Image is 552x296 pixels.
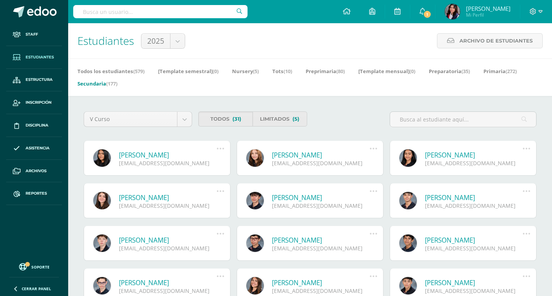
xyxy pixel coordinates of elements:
a: Archivo de Estudiantes [437,33,543,48]
a: [PERSON_NAME] [119,236,217,245]
a: Secundaria(177) [77,77,117,90]
a: [PERSON_NAME] [425,151,523,159]
a: [PERSON_NAME] [119,193,217,202]
span: V Curso [90,112,171,127]
a: Inscripción [6,91,62,114]
span: Reportes [26,190,47,197]
a: Preparatoria(35) [429,65,470,77]
div: [EMAIL_ADDRESS][DOMAIN_NAME] [425,245,523,252]
span: Mi Perfil [466,12,511,18]
a: Primaria(272) [483,65,517,77]
a: Asistencia [6,137,62,160]
a: Estudiantes [6,46,62,69]
a: [PERSON_NAME] [119,278,217,287]
span: Archivos [26,168,46,174]
a: Tots(10) [272,65,292,77]
a: [PERSON_NAME] [425,236,523,245]
span: (0) [213,68,218,75]
div: [EMAIL_ADDRESS][DOMAIN_NAME] [272,287,370,294]
span: Asistencia [26,145,50,151]
div: [EMAIL_ADDRESS][DOMAIN_NAME] [272,202,370,209]
div: [EMAIL_ADDRESS][DOMAIN_NAME] [272,245,370,252]
div: [EMAIL_ADDRESS][DOMAIN_NAME] [425,202,523,209]
span: Soporte [31,264,50,270]
a: [PERSON_NAME] [272,236,370,245]
a: Todos(31) [198,111,253,127]
a: [PERSON_NAME] [425,193,523,202]
a: [Template semestral](0) [158,65,218,77]
span: (31) [232,112,241,126]
a: [Template mensual](0) [358,65,415,77]
span: Estructura [26,77,53,83]
a: V Curso [84,112,192,127]
span: (0) [409,68,415,75]
span: (10) [284,68,292,75]
span: (5) [253,68,259,75]
div: [EMAIL_ADDRESS][DOMAIN_NAME] [425,159,523,167]
a: [PERSON_NAME] [272,193,370,202]
span: (177) [106,80,117,87]
a: Limitados(5) [253,111,307,127]
span: (5) [292,112,299,126]
div: [EMAIL_ADDRESS][DOMAIN_NAME] [119,202,217,209]
div: [EMAIL_ADDRESS][DOMAIN_NAME] [119,159,217,167]
div: [EMAIL_ADDRESS][DOMAIN_NAME] [425,287,523,294]
a: Soporte [9,261,59,272]
a: Todos los estudiantes(579) [77,65,144,77]
div: [EMAIL_ADDRESS][DOMAIN_NAME] [119,245,217,252]
span: Estudiantes [26,54,54,60]
a: Nursery(5) [232,65,259,77]
span: 2025 [147,34,164,48]
span: (80) [336,68,345,75]
div: [EMAIL_ADDRESS][DOMAIN_NAME] [272,159,370,167]
span: Cerrar panel [22,286,51,291]
span: (272) [506,68,517,75]
a: Staff [6,23,62,46]
span: (579) [133,68,144,75]
a: Reportes [6,182,62,205]
span: Archivo de Estudiantes [459,34,533,48]
img: 331a885a7a06450cabc094b6be9ba622.png [445,4,460,19]
a: [PERSON_NAME] [425,278,523,287]
a: Archivos [6,160,62,183]
a: Estructura [6,69,62,92]
a: [PERSON_NAME] [272,151,370,159]
span: [PERSON_NAME] [466,5,511,12]
span: Estudiantes [77,33,134,48]
input: Busca un usuario... [73,5,248,18]
span: Disciplina [26,122,48,128]
span: 1 [423,10,431,19]
a: Preprimaria(80) [306,65,345,77]
input: Busca al estudiante aquí... [390,112,536,127]
span: Inscripción [26,99,52,106]
span: (35) [461,68,470,75]
div: [EMAIL_ADDRESS][DOMAIN_NAME] [119,287,217,294]
a: 2025 [141,34,185,48]
a: [PERSON_NAME] [272,278,370,287]
a: Disciplina [6,114,62,137]
a: [PERSON_NAME] [119,151,217,159]
span: Staff [26,31,38,38]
